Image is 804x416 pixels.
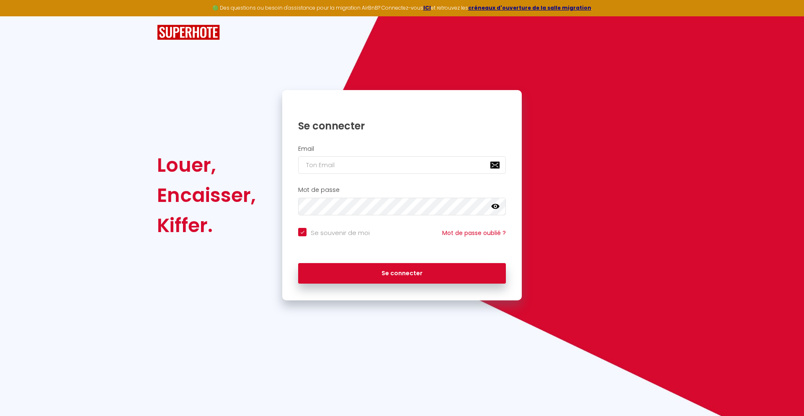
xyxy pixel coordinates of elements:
[298,156,506,174] input: Ton Email
[298,119,506,132] h1: Se connecter
[442,229,506,237] a: Mot de passe oublié ?
[157,210,256,240] div: Kiffer.
[157,25,220,40] img: SuperHote logo
[298,263,506,284] button: Se connecter
[298,145,506,152] h2: Email
[423,4,431,11] a: ICI
[157,180,256,210] div: Encaisser,
[298,186,506,194] h2: Mot de passe
[157,150,256,180] div: Louer,
[468,4,591,11] a: créneaux d'ouverture de la salle migration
